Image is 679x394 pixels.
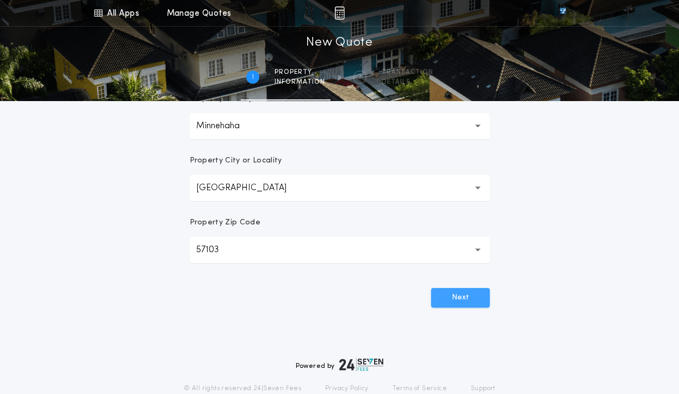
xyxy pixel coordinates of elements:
div: Powered by [296,358,384,371]
a: Support [471,384,495,393]
a: Terms of Service [393,384,447,393]
button: 57103 [190,237,490,263]
p: Property Zip Code [190,217,260,228]
h1: New Quote [306,34,372,52]
a: Privacy Policy [325,384,369,393]
h2: 2 [358,73,362,82]
p: Minnehaha [196,120,257,133]
img: vs-icon [540,8,585,18]
button: Minnehaha [190,113,490,139]
span: details [382,78,433,86]
span: Property [275,68,325,77]
p: © All rights reserved. 24|Seven Fees [184,384,301,393]
h2: 1 [252,73,254,82]
img: img [334,7,345,20]
button: [GEOGRAPHIC_DATA] [190,175,490,201]
span: information [275,78,325,86]
button: Next [431,288,490,308]
p: [GEOGRAPHIC_DATA] [196,182,304,195]
p: 57103 [196,243,236,257]
p: Property City or Locality [190,155,282,166]
img: logo [339,358,384,371]
span: Transaction [382,68,433,77]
